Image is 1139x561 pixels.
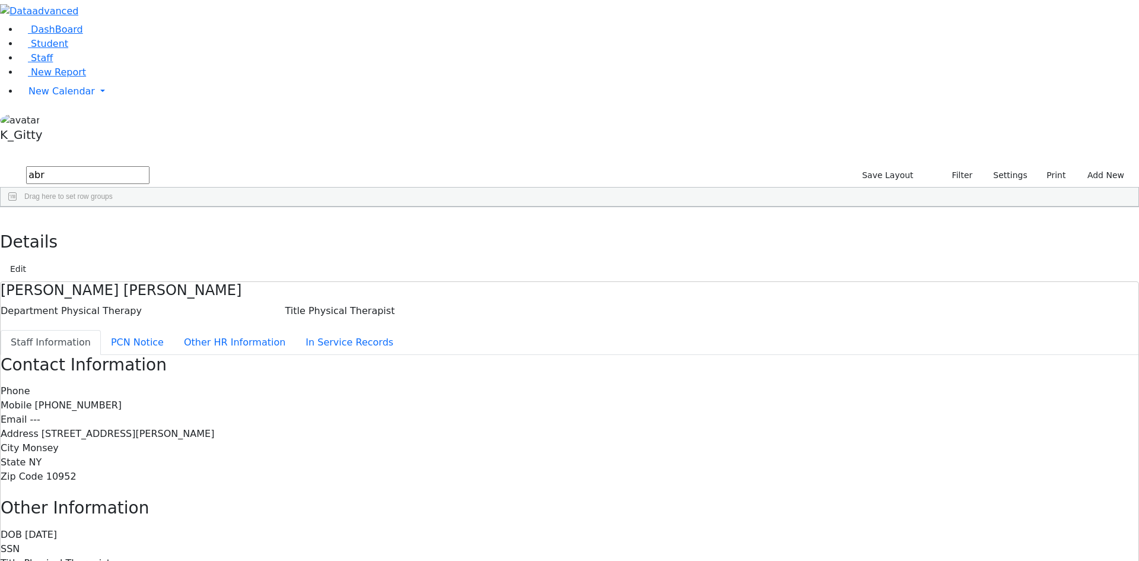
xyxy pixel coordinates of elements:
label: Mobile [1,398,31,413]
h3: Other Information [1,498,1138,518]
span: --- [30,414,40,425]
span: Student [31,38,68,49]
button: Save Layout [857,166,918,185]
span: New Report [31,66,86,78]
button: Add New [1076,166,1130,185]
span: NY [28,457,42,468]
label: Phone [1,384,30,398]
span: [DATE] [25,529,57,540]
button: PCN Notice [101,330,174,355]
h3: Contact Information [1,355,1138,375]
span: Drag here to set row groups [24,192,113,201]
span: New Calendar [28,85,95,97]
label: City [1,441,19,455]
label: SSN [1,542,20,556]
input: Search [26,166,149,184]
a: Student [19,38,68,49]
a: Staff [19,52,53,64]
button: Edit [5,260,31,278]
span: DashBoard [31,24,83,35]
span: [PHONE_NUMBER] [35,400,122,411]
button: In Service Records [295,330,403,355]
a: New Calendar [19,80,1139,103]
span: Monsey [22,442,58,454]
button: Filter [937,166,978,185]
label: DOB [1,528,22,542]
button: Other HR Information [174,330,295,355]
span: [STREET_ADDRESS][PERSON_NAME] [42,428,215,439]
span: Physical Therapist [308,305,395,316]
label: Title [285,304,306,318]
button: Print [1033,166,1071,185]
h4: [PERSON_NAME] [PERSON_NAME] [1,282,1138,299]
a: New Report [19,66,86,78]
label: Email [1,413,27,427]
button: Staff Information [1,330,101,355]
button: Settings [978,166,1032,185]
a: DashBoard [19,24,83,35]
label: Zip Code [1,470,43,484]
span: 10952 [46,471,77,482]
span: Staff [31,52,53,64]
label: Address [1,427,39,441]
span: Physical Therapy [61,305,142,316]
label: State [1,455,26,470]
label: Department [1,304,58,318]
